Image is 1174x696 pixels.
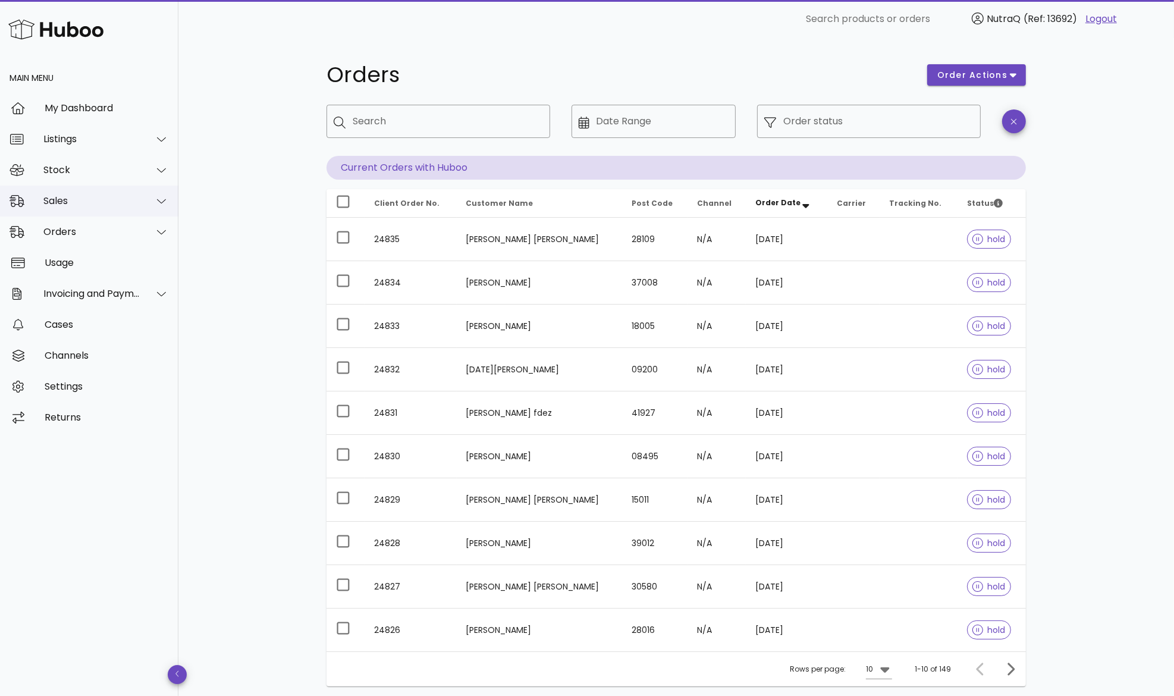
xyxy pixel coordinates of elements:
[972,322,1006,330] span: hold
[622,218,688,261] td: 28109
[790,652,892,686] div: Rows per page:
[622,478,688,522] td: 15011
[866,664,873,675] div: 10
[365,435,457,478] td: 24830
[43,133,140,145] div: Listings
[365,565,457,609] td: 24827
[622,391,688,435] td: 41927
[43,164,140,175] div: Stock
[1085,12,1117,26] a: Logout
[365,261,457,305] td: 24834
[365,189,457,218] th: Client Order No.
[457,348,623,391] td: [DATE][PERSON_NAME]
[365,391,457,435] td: 24831
[972,278,1006,287] span: hold
[958,189,1026,218] th: Status
[622,348,688,391] td: 09200
[746,435,827,478] td: [DATE]
[927,64,1026,86] button: order actions
[746,218,827,261] td: [DATE]
[972,235,1006,243] span: hold
[45,350,169,361] div: Channels
[972,626,1006,634] span: hold
[374,198,440,208] span: Client Order No.
[457,522,623,565] td: [PERSON_NAME]
[632,198,673,208] span: Post Code
[880,189,958,218] th: Tracking No.
[622,261,688,305] td: 37008
[365,218,457,261] td: 24835
[457,435,623,478] td: [PERSON_NAME]
[688,189,746,218] th: Channel
[746,189,827,218] th: Order Date: Sorted descending. Activate to remove sorting.
[837,198,866,208] span: Carrier
[866,660,892,679] div: 10Rows per page:
[688,565,746,609] td: N/A
[43,226,140,237] div: Orders
[688,391,746,435] td: N/A
[915,664,951,675] div: 1-10 of 149
[43,288,140,299] div: Invoicing and Payments
[466,198,533,208] span: Customer Name
[365,609,457,651] td: 24826
[43,195,140,206] div: Sales
[827,189,880,218] th: Carrier
[457,478,623,522] td: [PERSON_NAME] [PERSON_NAME]
[746,478,827,522] td: [DATE]
[972,409,1006,417] span: hold
[45,381,169,392] div: Settings
[457,391,623,435] td: [PERSON_NAME] fdez
[457,609,623,651] td: [PERSON_NAME]
[688,609,746,651] td: N/A
[457,261,623,305] td: [PERSON_NAME]
[746,348,827,391] td: [DATE]
[365,478,457,522] td: 24829
[622,609,688,651] td: 28016
[746,261,827,305] td: [DATE]
[327,64,913,86] h1: Orders
[688,435,746,478] td: N/A
[688,218,746,261] td: N/A
[688,478,746,522] td: N/A
[688,348,746,391] td: N/A
[457,565,623,609] td: [PERSON_NAME] [PERSON_NAME]
[688,305,746,348] td: N/A
[746,305,827,348] td: [DATE]
[987,12,1021,26] span: NutraQ
[746,391,827,435] td: [DATE]
[746,609,827,651] td: [DATE]
[937,69,1008,81] span: order actions
[967,198,1003,208] span: Status
[622,522,688,565] td: 39012
[622,305,688,348] td: 18005
[8,17,103,42] img: Huboo Logo
[622,435,688,478] td: 08495
[457,189,623,218] th: Customer Name
[45,319,169,330] div: Cases
[697,198,732,208] span: Channel
[622,565,688,609] td: 30580
[365,522,457,565] td: 24828
[746,565,827,609] td: [DATE]
[1000,659,1021,680] button: Next page
[972,365,1006,374] span: hold
[365,305,457,348] td: 24833
[45,412,169,423] div: Returns
[1024,12,1077,26] span: (Ref: 13692)
[972,496,1006,504] span: hold
[45,257,169,268] div: Usage
[972,539,1006,547] span: hold
[972,452,1006,460] span: hold
[457,218,623,261] td: [PERSON_NAME] [PERSON_NAME]
[688,261,746,305] td: N/A
[746,522,827,565] td: [DATE]
[688,522,746,565] td: N/A
[889,198,941,208] span: Tracking No.
[622,189,688,218] th: Post Code
[457,305,623,348] td: [PERSON_NAME]
[45,102,169,114] div: My Dashboard
[327,156,1026,180] p: Current Orders with Huboo
[755,197,801,208] span: Order Date
[972,582,1006,591] span: hold
[365,348,457,391] td: 24832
